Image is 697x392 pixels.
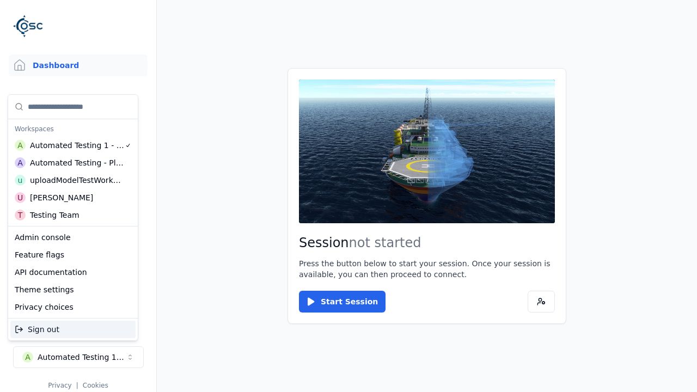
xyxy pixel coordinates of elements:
div: A [15,140,26,151]
div: uploadModelTestWorkspace [30,175,124,186]
div: Automated Testing - Playwright [30,157,124,168]
div: Admin console [10,229,136,246]
div: Feature flags [10,246,136,264]
div: Sign out [10,321,136,338]
div: Privacy choices [10,298,136,316]
div: Suggestions [8,226,138,318]
div: T [15,210,26,220]
div: Testing Team [30,210,80,220]
div: Workspaces [10,121,136,137]
div: Suggestions [8,318,138,340]
div: Theme settings [10,281,136,298]
div: Suggestions [8,95,138,226]
div: A [15,157,26,168]
div: [PERSON_NAME] [30,192,93,203]
div: U [15,192,26,203]
div: API documentation [10,264,136,281]
div: u [15,175,26,186]
div: Automated Testing 1 - Playwright [30,140,125,151]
